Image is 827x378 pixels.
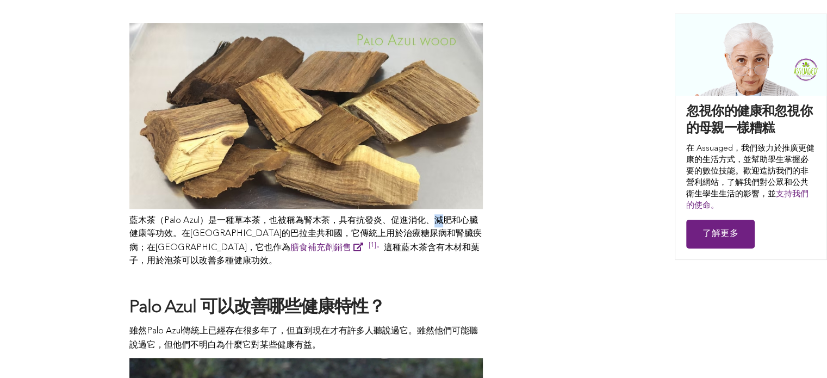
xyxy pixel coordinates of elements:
font: 膳食補充劑銷售 [290,244,351,252]
font: 這種藍木茶含有木材和葉子，用於泡茶可以改善多種健康功效。 [129,244,480,265]
font: 藍木茶（Palo Azul）是一種草本茶，也被稱為腎木茶，具有抗發炎、促進消化、減肥和心臟健康等功效。在[GEOGRAPHIC_DATA]的巴拉圭共和國，它傳統上用於治療糖尿病和腎臟疾病；在[G... [129,216,482,252]
font: [1]。 [369,242,384,249]
font: 了解更多 [702,230,738,238]
a: 了解更多 [686,220,755,249]
img: 帕洛阿祖爾的健康益處 2 [129,23,483,208]
a: 膳食補充劑銷售 [290,244,368,252]
font: Palo Azul 可以改善哪些健康特性？ [129,299,384,317]
iframe: 聊天小工具 [773,326,827,378]
font: 雖然Palo Azul傳統上已經存在很多年了，但直到現在才有許多人聽說過它。雖然他們可能聽說過它，但他們不明白為什麼它對某些健康有益。 [129,327,478,350]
